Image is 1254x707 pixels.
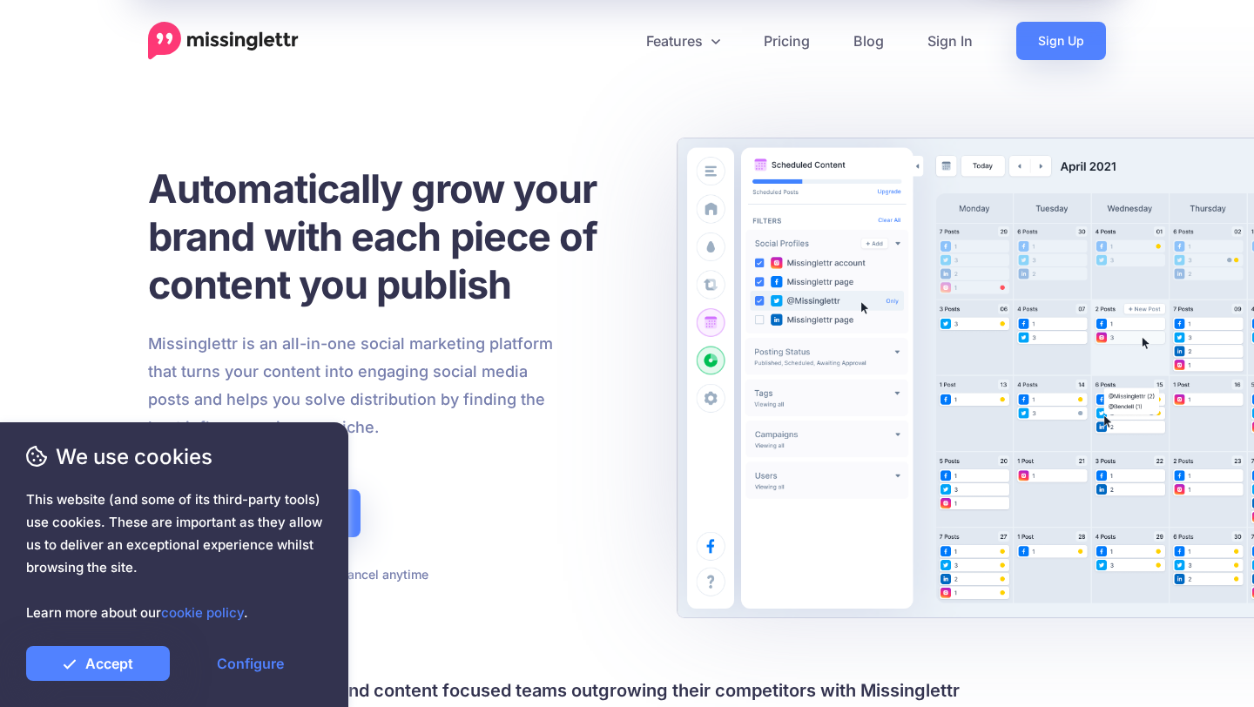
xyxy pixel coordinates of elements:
h1: Automatically grow your brand with each piece of content you publish [148,165,640,308]
a: Configure [179,646,322,681]
li: Cancel anytime [322,563,428,585]
a: Blog [832,22,906,60]
a: Pricing [742,22,832,60]
h4: Join 30,000+ creators and content focused teams outgrowing their competitors with Missinglettr [148,677,1106,704]
p: Missinglettr is an all-in-one social marketing platform that turns your content into engaging soc... [148,330,554,441]
a: Home [148,22,299,60]
a: Features [624,22,742,60]
a: cookie policy [161,604,244,621]
a: Accept [26,646,170,681]
a: Sign In [906,22,994,60]
span: This website (and some of its third-party tools) use cookies. These are important as they allow u... [26,488,322,624]
span: We use cookies [26,441,322,472]
a: Sign Up [1016,22,1106,60]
